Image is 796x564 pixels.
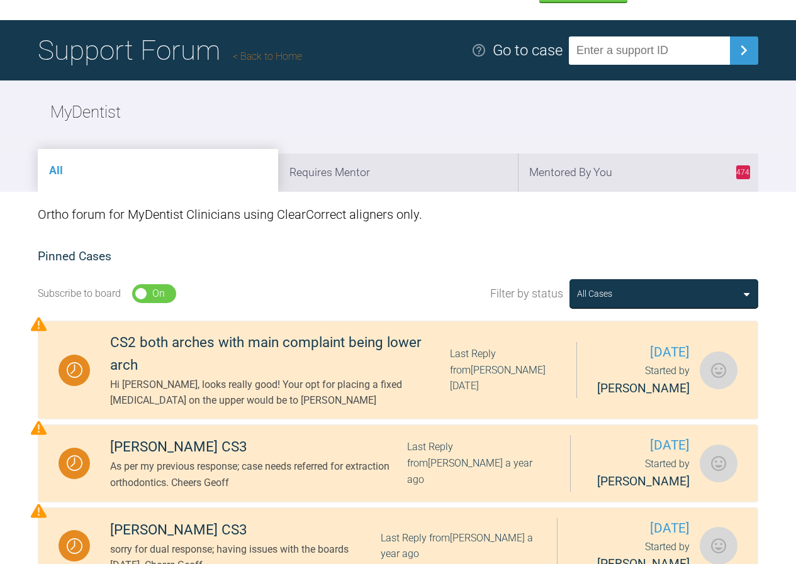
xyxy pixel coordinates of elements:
[597,381,690,395] span: [PERSON_NAME]
[31,503,47,519] img: Priority
[597,474,690,489] span: [PERSON_NAME]
[110,331,450,377] div: CS2 both arches with main complaint being lower arch
[578,518,690,539] span: [DATE]
[407,439,550,487] div: Last Reply from [PERSON_NAME] a year ago
[38,247,758,267] h2: Pinned Cases
[381,530,537,562] div: Last Reply from [PERSON_NAME] a year ago
[490,285,563,303] span: Filter by status
[450,346,556,394] div: Last Reply from [PERSON_NAME] [DATE]
[110,377,450,409] div: Hi [PERSON_NAME], looks really good! Your opt for placing a fixed [MEDICAL_DATA] on the upper wou...
[50,99,121,126] h2: MyDentist
[152,285,165,302] div: On
[577,287,612,301] div: All Cases
[38,424,758,502] a: Waiting[PERSON_NAME] CS3As per my previous response; case needs referred for extraction orthodont...
[110,519,381,541] div: [PERSON_NAME] CS3
[518,153,758,192] li: Mentored By You
[736,165,750,179] span: 474
[67,455,82,471] img: Waiting
[233,50,302,62] a: Back to Home
[38,321,758,419] a: WaitingCS2 both arches with main complaint being lower archHi [PERSON_NAME], looks really good! Y...
[31,420,47,436] img: Priority
[38,28,302,72] h1: Support Forum
[38,149,278,192] li: All
[278,153,519,192] li: Requires Mentor
[700,351,737,389] img: Mircea Boboc
[597,342,690,363] span: [DATE]
[734,40,754,60] img: chevronRight.28bd32b0.svg
[67,362,82,378] img: Waiting
[700,445,737,482] img: Mircea Boboc
[67,538,82,554] img: Waiting
[591,456,690,491] div: Started by
[569,36,730,65] input: Enter a support ID
[110,436,407,458] div: [PERSON_NAME] CS3
[591,435,690,456] span: [DATE]
[38,285,121,302] div: Subscribe to board
[493,38,563,62] div: Go to case
[110,458,407,490] div: As per my previous response; case needs referred for extraction orthodontics. Cheers Geoff
[38,192,758,237] div: Ortho forum for MyDentist Clinicians using ClearCorrect aligners only.
[31,316,47,332] img: Priority
[597,363,690,398] div: Started by
[471,43,486,58] img: help.e70b9f3d.svg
